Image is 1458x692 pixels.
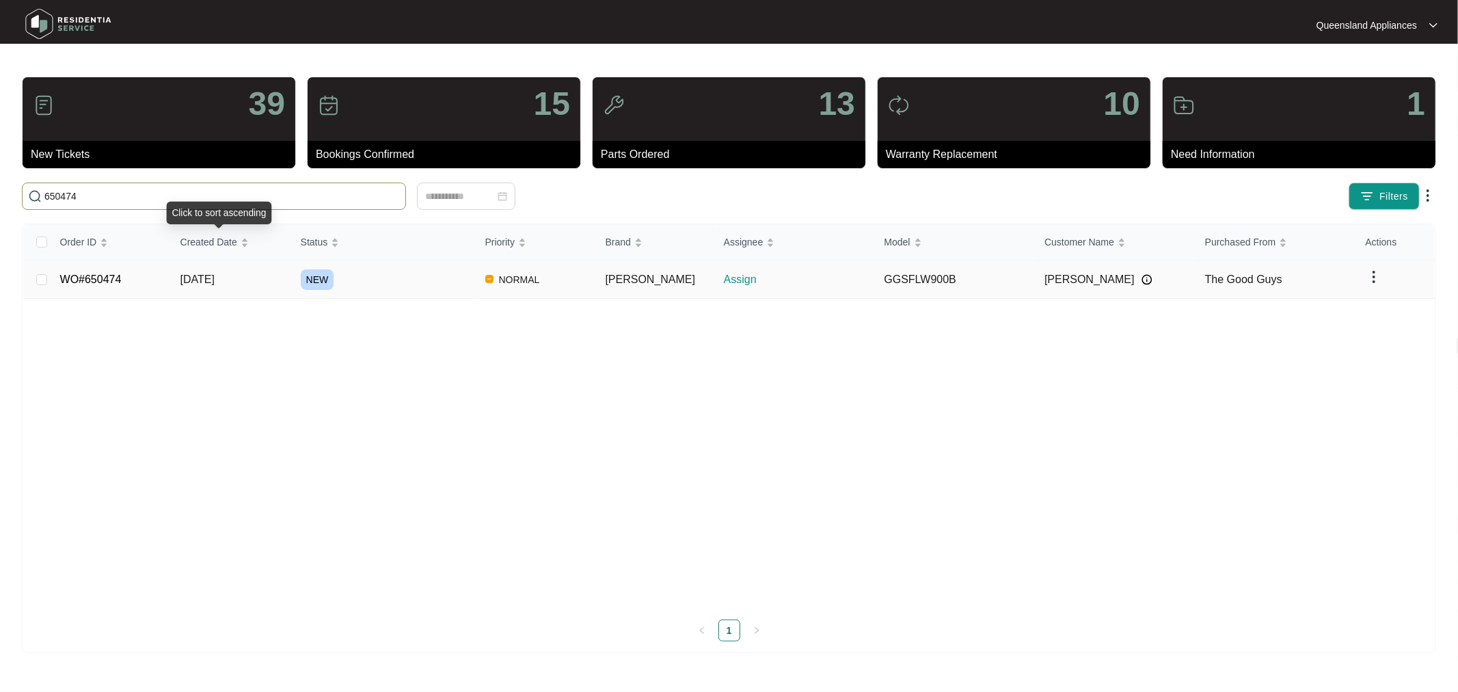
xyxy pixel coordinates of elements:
p: 39 [249,88,285,120]
span: Brand [606,235,631,250]
a: 1 [719,620,740,641]
span: NEW [301,269,334,290]
p: Bookings Confirmed [316,146,580,163]
span: Order ID [60,235,97,250]
img: dropdown arrow [1420,187,1436,204]
th: Purchased From [1194,224,1355,261]
th: Model [873,224,1034,261]
button: right [746,620,768,641]
img: Info icon [1142,274,1152,285]
th: Priority [474,224,595,261]
img: filter icon [1360,189,1374,203]
p: Queensland Appliances [1317,18,1417,32]
th: Created Date [170,224,290,261]
span: [PERSON_NAME] [606,274,696,285]
p: Warranty Replacement [886,146,1150,163]
img: icon [888,94,910,116]
button: left [691,620,713,641]
img: icon [33,94,55,116]
span: [DATE] [180,274,215,285]
th: Status [290,224,474,261]
span: right [753,626,761,635]
img: icon [603,94,625,116]
td: GGSFLW900B [873,261,1034,299]
img: search-icon [28,189,42,203]
li: 1 [718,620,740,641]
span: Assignee [724,235,764,250]
button: filter iconFilters [1349,183,1420,210]
span: The Good Guys [1205,274,1282,285]
span: Filters [1379,189,1408,204]
p: 15 [534,88,570,120]
img: icon [318,94,340,116]
img: Vercel Logo [485,275,494,283]
p: Assign [724,271,874,288]
a: WO#650474 [60,274,122,285]
img: icon [1173,94,1195,116]
th: Order ID [49,224,170,261]
img: dropdown arrow [1429,22,1437,29]
p: Parts Ordered [601,146,865,163]
th: Customer Name [1034,224,1194,261]
span: left [698,626,706,635]
p: Need Information [1171,146,1435,163]
p: 10 [1104,88,1140,120]
span: Status [301,235,328,250]
span: Model [884,235,910,250]
span: NORMAL [494,271,545,288]
p: 13 [819,88,855,120]
span: Purchased From [1205,235,1275,250]
th: Actions [1355,224,1435,261]
input: Search by Order Id, Assignee Name, Customer Name, Brand and Model [44,189,400,204]
th: Brand [595,224,713,261]
span: Priority [485,235,515,250]
span: Created Date [180,235,237,250]
span: Customer Name [1044,235,1114,250]
div: Click to sort ascending [165,201,273,224]
li: Next Page [746,620,768,641]
p: New Tickets [31,146,295,163]
span: [PERSON_NAME] [1044,271,1135,288]
img: dropdown arrow [1366,269,1382,285]
th: Assignee [713,224,874,261]
p: 1 [1407,88,1425,120]
li: Previous Page [691,620,713,641]
img: residentia service logo [21,3,116,44]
